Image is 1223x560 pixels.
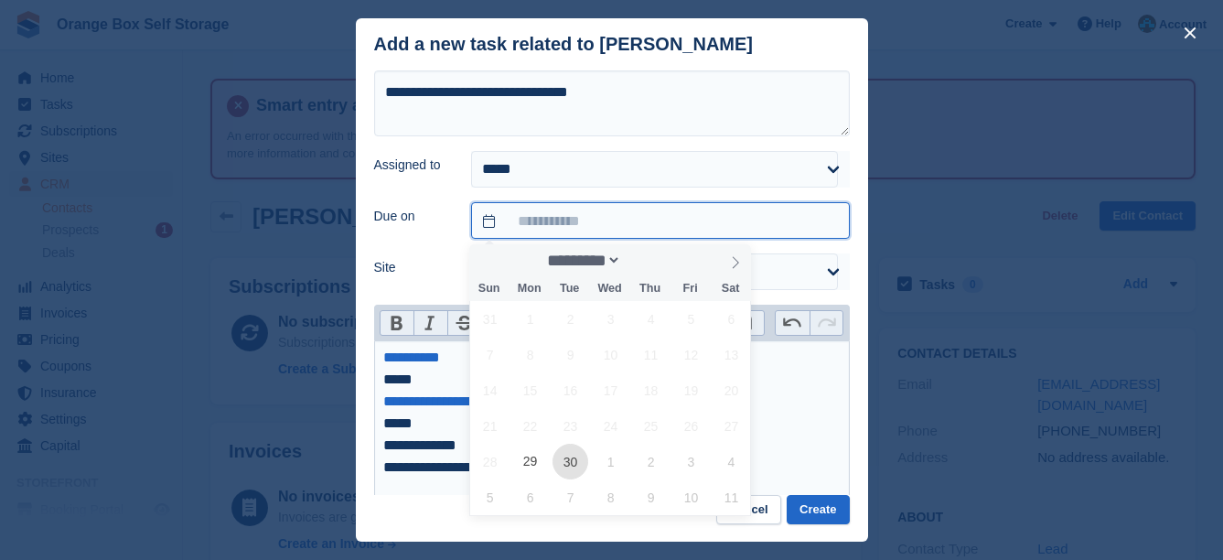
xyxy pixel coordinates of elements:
div: Add a new task related to [PERSON_NAME] [374,34,754,55]
span: September 15, 2025 [512,372,548,408]
span: September 6, 2025 [713,301,749,337]
button: close [1175,18,1205,48]
span: October 2, 2025 [633,444,669,479]
span: September 9, 2025 [552,337,588,372]
span: September 11, 2025 [633,337,669,372]
span: October 4, 2025 [713,444,749,479]
span: September 3, 2025 [593,301,628,337]
span: October 5, 2025 [472,479,508,515]
span: Sat [711,283,751,295]
span: Wed [590,283,630,295]
span: October 1, 2025 [593,444,628,479]
span: October 8, 2025 [593,479,628,515]
button: Undo [776,311,810,335]
span: October 6, 2025 [512,479,548,515]
span: September 27, 2025 [713,408,749,444]
span: September 8, 2025 [512,337,548,372]
span: September 30, 2025 [552,444,588,479]
span: September 17, 2025 [593,372,628,408]
label: Due on [374,207,450,226]
span: September 26, 2025 [673,408,709,444]
button: Create [787,495,849,525]
span: September 5, 2025 [673,301,709,337]
span: September 21, 2025 [472,408,508,444]
span: September 22, 2025 [512,408,548,444]
span: September 25, 2025 [633,408,669,444]
span: Sun [469,283,510,295]
span: September 1, 2025 [512,301,548,337]
span: October 7, 2025 [552,479,588,515]
span: October 10, 2025 [673,479,709,515]
button: Italic [413,311,447,335]
span: September 4, 2025 [633,301,669,337]
span: August 31, 2025 [472,301,508,337]
button: Strikethrough [447,311,481,335]
button: Redo [810,311,843,335]
input: Year [621,251,679,270]
span: September 10, 2025 [593,337,628,372]
span: September 12, 2025 [673,337,709,372]
span: September 29, 2025 [512,444,548,479]
span: September 14, 2025 [472,372,508,408]
span: September 16, 2025 [552,372,588,408]
span: September 18, 2025 [633,372,669,408]
span: Mon [510,283,550,295]
span: October 3, 2025 [673,444,709,479]
span: September 19, 2025 [673,372,709,408]
label: Assigned to [374,156,450,175]
span: October 11, 2025 [713,479,749,515]
span: Thu [630,283,671,295]
label: Site [374,258,450,277]
span: September 23, 2025 [552,408,588,444]
span: Tue [550,283,590,295]
span: September 20, 2025 [713,372,749,408]
span: Fri [671,283,711,295]
span: September 7, 2025 [472,337,508,372]
button: Bold [381,311,414,335]
span: September 2, 2025 [552,301,588,337]
span: September 28, 2025 [472,444,508,479]
span: September 24, 2025 [593,408,628,444]
span: October 9, 2025 [633,479,669,515]
select: Month [541,251,621,270]
span: September 13, 2025 [713,337,749,372]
